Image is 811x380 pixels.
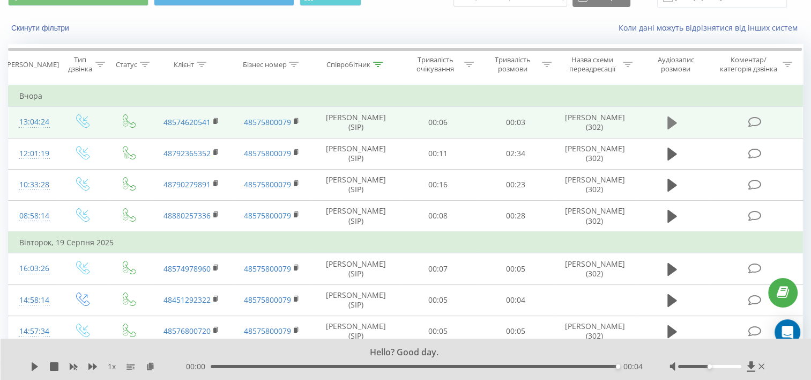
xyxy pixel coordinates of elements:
[477,107,554,138] td: 00:03
[554,200,635,232] td: [PERSON_NAME] (302)
[186,361,211,372] span: 00:00
[244,326,291,336] a: 48575800079
[313,200,399,232] td: [PERSON_NAME] (SIP)
[244,264,291,274] a: 48575800079
[19,290,47,311] div: 14:58:14
[554,107,635,138] td: [PERSON_NAME] (302)
[19,258,47,279] div: 16:03:26
[623,361,643,372] span: 00:04
[399,284,477,316] td: 00:05
[554,316,635,347] td: [PERSON_NAME] (302)
[554,253,635,284] td: [PERSON_NAME] (302)
[619,23,803,33] a: Коли дані можуть відрізнятися вiд інших систем
[8,23,75,33] button: Скинути фільтри
[163,326,211,336] a: 48576800720
[477,253,554,284] td: 00:05
[313,169,399,200] td: [PERSON_NAME] (SIP)
[244,117,291,127] a: 48575800079
[717,55,780,74] div: Коментар/категорія дзвінка
[174,60,194,69] div: Клієнт
[399,169,477,200] td: 00:16
[19,321,47,342] div: 14:57:34
[244,148,291,158] a: 48575800079
[108,361,116,372] span: 1 x
[163,295,211,305] a: 48451292322
[9,232,803,253] td: Вівторок, 19 Серпня 2025
[163,264,211,274] a: 48574978960
[326,60,370,69] div: Співробітник
[313,316,399,347] td: [PERSON_NAME] (SIP)
[19,112,47,133] div: 13:04:24
[19,143,47,164] div: 12:01:19
[163,179,211,189] a: 48790279891
[244,210,291,221] a: 48575800079
[19,174,47,195] div: 10:33:28
[564,55,620,74] div: Назва схеми переадресації
[708,364,712,369] div: Accessibility label
[242,60,286,69] div: Бізнес номер
[616,364,620,369] div: Accessibility label
[477,284,554,316] td: 00:04
[477,169,554,200] td: 00:23
[477,316,554,347] td: 00:05
[399,107,477,138] td: 00:06
[486,55,539,74] div: Тривалість розмови
[313,253,399,284] td: [PERSON_NAME] (SIP)
[313,284,399,316] td: [PERSON_NAME] (SIP)
[399,138,477,169] td: 00:11
[19,206,47,226] div: 08:58:14
[244,295,291,305] a: 48575800079
[5,60,59,69] div: [PERSON_NAME]
[399,316,477,347] td: 00:05
[244,179,291,189] a: 48575800079
[68,55,93,74] div: Тип дзвінка
[163,148,211,158] a: 48792365352
[399,200,477,232] td: 00:08
[9,85,803,107] td: Вчора
[554,169,635,200] td: [PERSON_NAME] (302)
[163,210,211,221] a: 48880257336
[775,319,800,345] div: Open Intercom Messenger
[116,60,137,69] div: Статус
[104,347,693,359] div: Hello? Good day.
[313,107,399,138] td: [PERSON_NAME] (SIP)
[477,200,554,232] td: 00:28
[477,138,554,169] td: 02:34
[163,117,211,127] a: 48574620541
[399,253,477,284] td: 00:07
[554,138,635,169] td: [PERSON_NAME] (302)
[409,55,462,74] div: Тривалість очікування
[645,55,707,74] div: Аудіозапис розмови
[313,138,399,169] td: [PERSON_NAME] (SIP)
